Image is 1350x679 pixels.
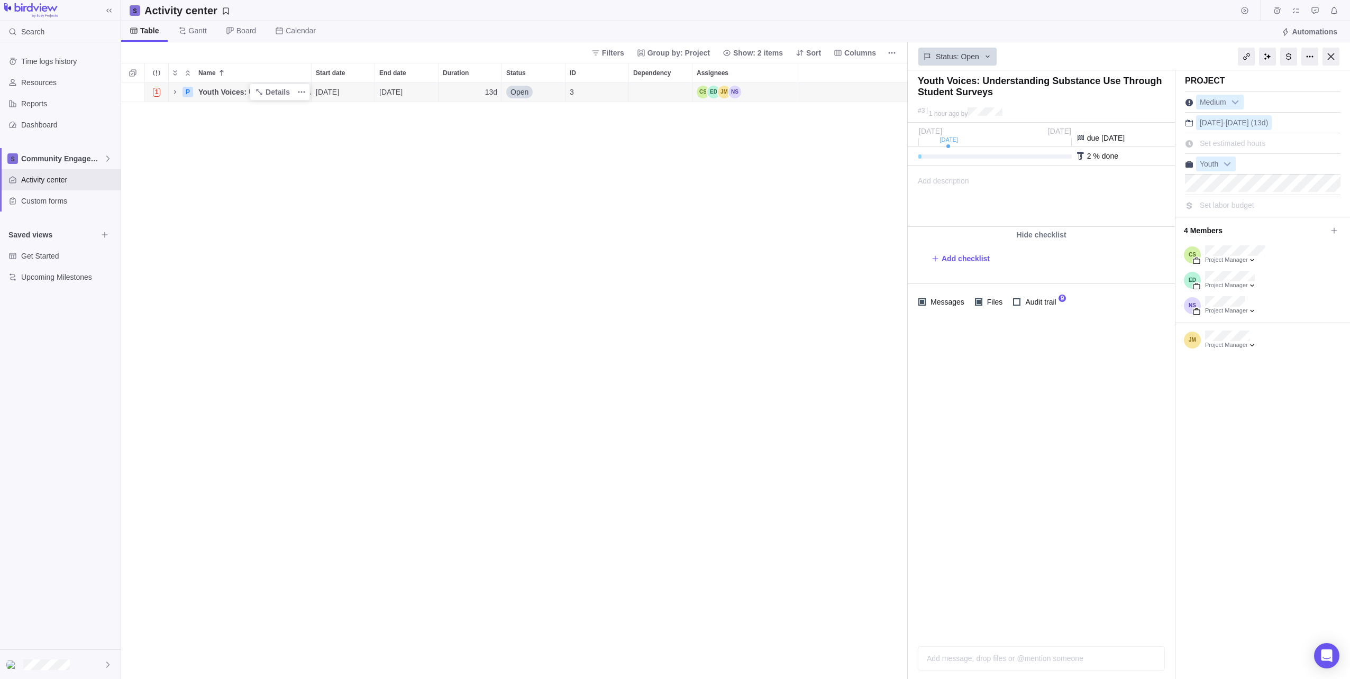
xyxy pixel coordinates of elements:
[502,82,565,102] div: Status
[439,63,501,82] div: Duration
[570,68,576,78] span: ID
[1327,3,1342,18] span: Notifications
[692,63,798,82] div: Assignees
[97,227,112,242] span: Browse views
[961,110,968,117] span: by
[6,658,19,671] div: Gord Rowland
[1308,3,1322,18] span: Approval requests
[1308,8,1322,16] a: Approval requests
[502,63,565,82] div: Status
[485,87,497,97] span: 13d
[21,56,116,67] span: Time logs history
[1314,643,1339,668] div: Open Intercom Messenger
[21,98,116,109] span: Reports
[918,107,925,114] div: #3
[1223,118,1226,127] span: -
[379,87,403,97] span: [DATE]
[121,82,908,679] div: grid
[145,82,169,102] div: Trouble indication
[181,66,194,80] span: Collapse
[629,82,692,102] div: Dependency
[728,86,741,98] div: Nina Salazar
[169,82,312,102] div: Name
[510,87,528,97] span: Open
[8,230,97,240] span: Saved views
[1289,3,1303,18] span: My assignments
[587,45,628,60] span: Filters
[312,63,375,82] div: Start date
[1270,8,1284,16] a: Time logs
[140,3,234,18] span: Save your current layout and filters as a View
[375,82,439,102] div: End date
[266,87,290,97] span: Details
[929,110,959,117] span: 1 hour ago
[294,85,309,99] span: More actions
[707,86,720,98] div: Emerita D’Sylva
[1238,48,1255,66] div: Copy link
[21,153,104,164] span: Community Engagement
[194,82,311,102] div: Youth Voices: Understanding Substance Use Through Student Surveys
[183,87,193,97] div: P
[316,87,339,97] span: [DATE]
[633,45,714,60] span: Group by: Project
[697,68,728,78] span: Assignees
[791,45,825,60] span: Sort
[1196,157,1236,171] div: Youth
[942,253,990,264] span: Add checklist
[1093,152,1118,160] span: % done
[1197,95,1229,110] span: Medium
[1322,48,1339,66] div: Close
[733,48,783,58] span: Show: 2 items
[926,295,966,309] span: Messages
[198,87,311,97] span: Youth Voices: Understanding Substance Use Through Student Surveys
[1292,26,1337,37] span: Automations
[647,48,710,58] span: Group by: Project
[1087,134,1125,142] span: due [DATE]
[718,86,731,98] div: James Murray
[21,77,116,88] span: Resources
[506,68,526,78] span: Status
[286,25,316,36] span: Calendar
[1020,295,1058,309] span: Audit trail
[251,85,294,99] a: Details
[379,68,406,78] span: End date
[312,82,375,102] div: Start date
[629,63,692,82] div: Dependency
[1226,118,1249,127] span: [DATE]
[1327,8,1342,16] a: Notifications
[1205,307,1256,315] div: Project Manager
[844,48,876,58] span: Columns
[4,3,58,18] img: logo
[1185,76,1225,85] span: Project
[692,82,798,102] div: Assignees
[198,68,216,78] span: Name
[1059,295,1066,302] span: 9
[502,82,565,102] div: Open
[1205,281,1256,290] div: Project Manager
[1270,3,1284,18] span: Time logs
[1277,24,1342,39] span: Automations
[1197,157,1221,172] span: Youth
[1205,341,1256,350] div: Project Manager
[169,66,181,80] span: Expand
[125,66,140,80] span: Selection mode
[1048,127,1071,135] span: [DATE]
[140,25,159,36] span: Table
[316,68,345,78] span: Start date
[565,82,628,102] div: 3
[931,251,990,266] span: Add checklist
[602,48,624,58] span: Filters
[1087,152,1091,160] span: 2
[375,63,438,82] div: End date
[21,251,116,261] span: Get Started
[570,87,574,97] span: 3
[633,68,671,78] span: Dependency
[1200,139,1266,148] span: Set estimated hours
[565,82,629,102] div: ID
[1280,48,1297,66] div: Billing
[1200,201,1254,209] span: Set labor budget
[1196,95,1244,109] div: Medium
[908,166,969,226] span: Add description
[982,295,1005,309] span: Files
